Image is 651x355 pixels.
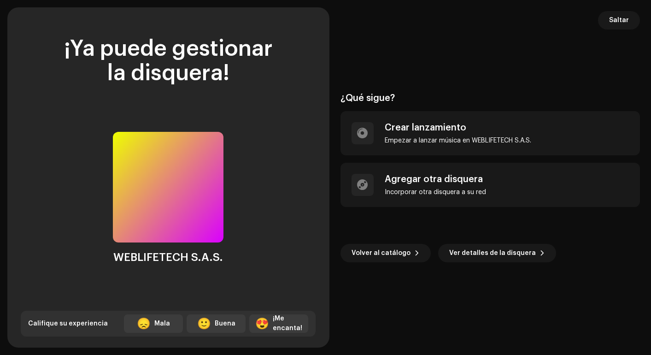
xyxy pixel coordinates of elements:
span: Saltar [609,11,629,30]
div: ¡Me encanta! [273,314,302,333]
div: ¿Qué sigue? [340,93,640,104]
div: 😞 [137,318,151,329]
div: Empezar a lanzar música en WEBLIFETECH S.A.S. [385,137,531,144]
button: Saltar [598,11,640,30]
div: Crear lanzamiento [385,122,531,133]
button: Ver detalles de la disquera [438,244,556,262]
div: WEBLIFETECH S.A.S. [113,250,223,265]
div: Incorporar otra disquera a su red [385,189,486,196]
re-a-post-create-item: Crear lanzamiento [340,111,640,155]
div: Buena [215,319,235,329]
div: 😍 [255,318,269,329]
span: Volver al catálogo [352,244,411,262]
button: Volver al catálogo [340,244,431,262]
re-a-post-create-item: Agregar otra disquera [340,163,640,207]
div: 🙂 [197,318,211,329]
div: Mala [154,319,170,329]
div: Agregar otra disquera [385,174,486,185]
span: Ver detalles de la disquera [449,244,536,262]
span: Califique su experiencia [28,320,108,327]
div: ¡Ya puede gestionar la disquera! [21,37,316,86]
